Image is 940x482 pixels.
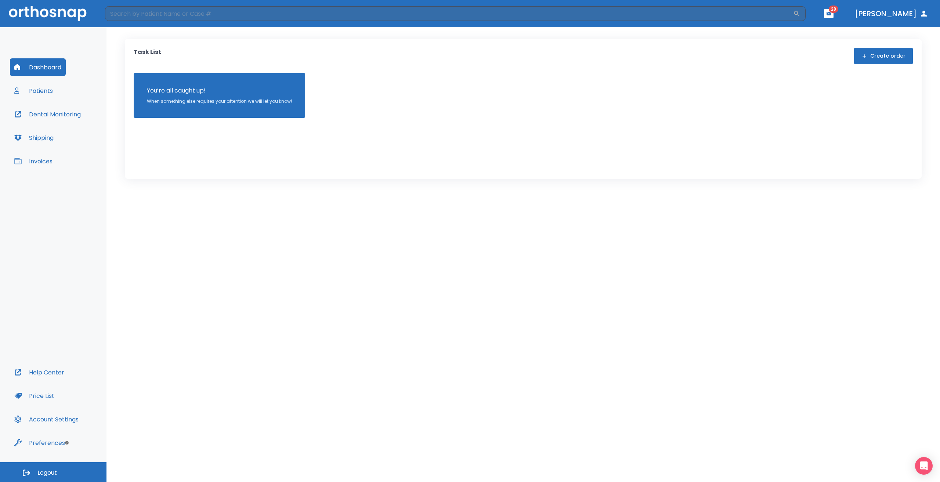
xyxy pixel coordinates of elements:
button: Shipping [10,129,58,146]
div: Open Intercom Messenger [915,457,933,475]
p: Task List [134,48,161,64]
button: Invoices [10,152,57,170]
button: Dashboard [10,58,66,76]
button: Help Center [10,363,69,381]
button: Preferences [10,434,69,452]
button: [PERSON_NAME] [852,7,931,20]
button: Account Settings [10,410,83,428]
input: Search by Patient Name or Case # [105,6,793,21]
span: Logout [37,469,57,477]
p: You’re all caught up! [147,86,292,95]
img: Orthosnap [9,6,87,21]
div: Tooltip anchor [64,439,70,446]
span: 28 [829,6,838,13]
button: Dental Monitoring [10,105,85,123]
button: Patients [10,82,57,99]
p: When something else requires your attention we will let you know! [147,98,292,105]
button: Create order [854,48,913,64]
button: Price List [10,387,59,405]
